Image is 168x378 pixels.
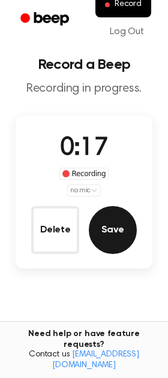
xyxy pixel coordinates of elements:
a: [EMAIL_ADDRESS][DOMAIN_NAME] [52,350,139,370]
div: Recording [59,168,109,180]
button: Delete Audio Record [31,206,79,254]
button: no mic [67,185,101,196]
span: Contact us [7,350,161,371]
p: Recording in progress. [10,81,158,96]
span: no mic [70,185,91,196]
h1: Record a Beep [10,58,158,72]
a: Beep [12,8,80,31]
button: Save Audio Record [89,206,137,254]
a: Log Out [98,17,156,46]
span: 0:17 [60,136,108,161]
